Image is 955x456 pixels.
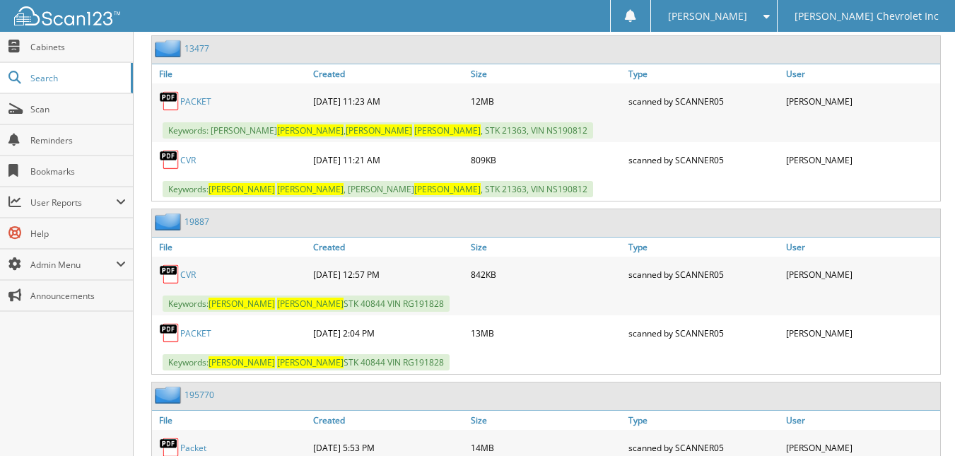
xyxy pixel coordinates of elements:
iframe: Chat Widget [884,388,955,456]
span: [PERSON_NAME] [209,183,275,195]
span: [PERSON_NAME] Chevrolet Inc [795,12,939,21]
img: PDF.png [159,322,180,344]
a: 19887 [184,216,209,228]
a: User [783,64,940,83]
a: PACKET [180,327,211,339]
div: scanned by SCANNER05 [625,87,783,115]
div: [PERSON_NAME] [783,146,940,174]
div: 13MB [467,319,625,347]
a: User [783,238,940,257]
div: scanned by SCANNER05 [625,319,783,347]
span: [PERSON_NAME] [668,12,747,21]
span: Help [30,228,126,240]
a: CVR [180,154,196,166]
a: Created [310,64,467,83]
a: Size [467,64,625,83]
div: 842KB [467,260,625,288]
a: 13477 [184,42,209,54]
div: [PERSON_NAME] [783,319,940,347]
span: Keywords: , [PERSON_NAME] , STK 21363, VIN NS190812 [163,181,593,197]
span: Bookmarks [30,165,126,177]
div: scanned by SCANNER05 [625,260,783,288]
div: [DATE] 2:04 PM [310,319,467,347]
span: Reminders [30,134,126,146]
div: 12MB [467,87,625,115]
span: [PERSON_NAME] [209,298,275,310]
div: scanned by SCANNER05 [625,146,783,174]
img: scan123-logo-white.svg [14,6,120,25]
span: Scan [30,103,126,115]
a: Created [310,238,467,257]
a: Type [625,411,783,430]
span: Announcements [30,290,126,302]
div: 809KB [467,146,625,174]
span: [PERSON_NAME] [209,356,275,368]
span: [PERSON_NAME] [346,124,412,136]
span: [PERSON_NAME] [414,124,481,136]
img: folder2.png [155,40,184,57]
a: File [152,411,310,430]
img: PDF.png [159,264,180,285]
a: PACKET [180,95,211,107]
span: Keywords: [PERSON_NAME] , , STK 21363, VIN NS190812 [163,122,593,139]
a: Packet [180,442,206,454]
a: File [152,238,310,257]
div: [PERSON_NAME] [783,260,940,288]
span: User Reports [30,197,116,209]
div: [DATE] 11:21 AM [310,146,467,174]
span: [PERSON_NAME] [277,356,344,368]
span: Admin Menu [30,259,116,271]
a: Type [625,238,783,257]
a: Size [467,238,625,257]
span: Search [30,72,124,84]
a: CVR [180,269,196,281]
img: PDF.png [159,149,180,170]
img: folder2.png [155,213,184,230]
span: [PERSON_NAME] [277,183,344,195]
div: [DATE] 11:23 AM [310,87,467,115]
a: Type [625,64,783,83]
span: Keywords: STK 40844 VIN RG191828 [163,296,450,312]
img: folder2.png [155,386,184,404]
a: 195770 [184,389,214,401]
span: Keywords: STK 40844 VIN RG191828 [163,354,450,370]
a: File [152,64,310,83]
span: [PERSON_NAME] [414,183,481,195]
div: [DATE] 12:57 PM [310,260,467,288]
img: PDF.png [159,90,180,112]
span: Cabinets [30,41,126,53]
a: Size [467,411,625,430]
span: [PERSON_NAME] [277,124,344,136]
div: [PERSON_NAME] [783,87,940,115]
a: Created [310,411,467,430]
span: [PERSON_NAME] [277,298,344,310]
a: User [783,411,940,430]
